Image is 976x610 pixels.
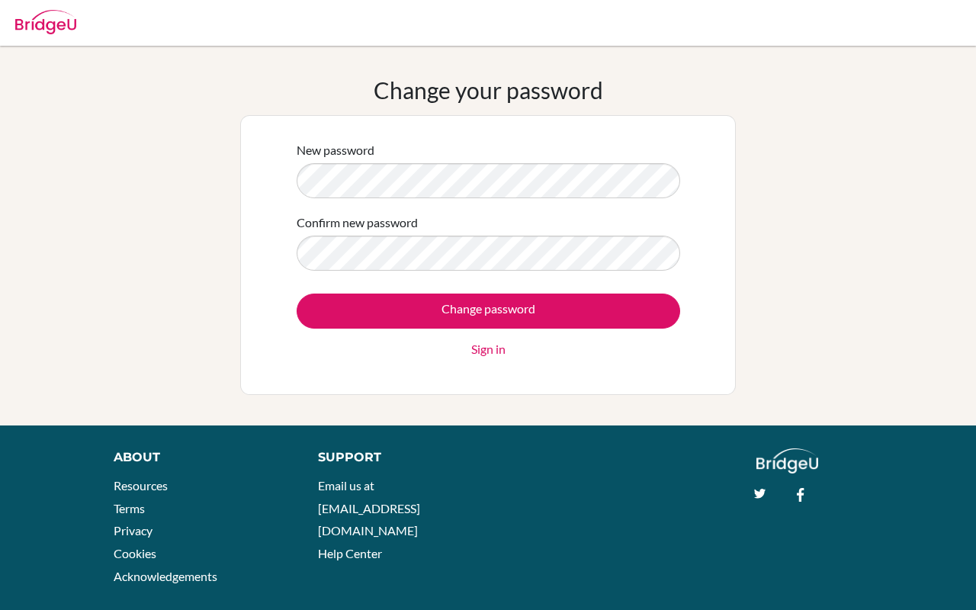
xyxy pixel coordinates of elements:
[297,141,374,159] label: New password
[114,501,145,515] a: Terms
[297,213,418,232] label: Confirm new password
[114,569,217,583] a: Acknowledgements
[114,448,284,467] div: About
[15,10,76,34] img: Bridge-U
[756,448,818,474] img: logo_white@2x-f4f0deed5e89b7ecb1c2cc34c3e3d731f90f0f143d5ea2071677605dd97b5244.png
[114,523,152,538] a: Privacy
[471,340,506,358] a: Sign in
[114,546,156,560] a: Cookies
[114,478,168,493] a: Resources
[318,478,420,538] a: Email us at [EMAIL_ADDRESS][DOMAIN_NAME]
[318,546,382,560] a: Help Center
[374,76,603,104] h1: Change your password
[318,448,473,467] div: Support
[297,294,680,329] input: Change password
